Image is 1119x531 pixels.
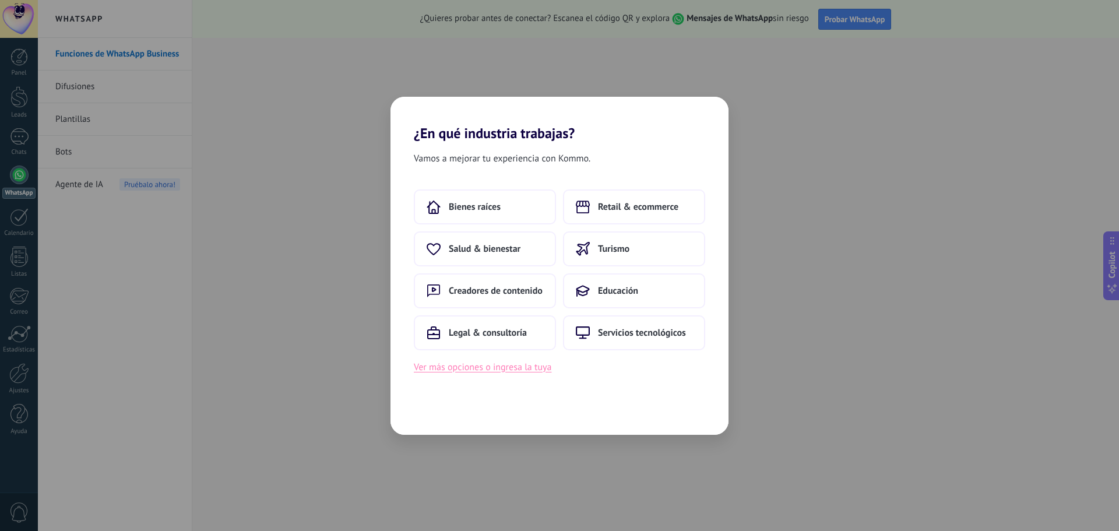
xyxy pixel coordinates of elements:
span: Retail & ecommerce [598,201,678,213]
span: Educación [598,285,638,297]
button: Servicios tecnológicos [563,315,705,350]
span: Legal & consultoría [449,327,527,339]
span: Turismo [598,243,629,255]
span: Salud & bienestar [449,243,520,255]
h2: ¿En qué industria trabajas? [390,97,729,142]
span: Vamos a mejorar tu experiencia con Kommo. [414,151,590,166]
button: Turismo [563,231,705,266]
button: Legal & consultoría [414,315,556,350]
button: Salud & bienestar [414,231,556,266]
button: Retail & ecommerce [563,189,705,224]
button: Ver más opciones o ingresa la tuya [414,360,551,375]
span: Servicios tecnológicos [598,327,686,339]
button: Educación [563,273,705,308]
span: Bienes raíces [449,201,501,213]
span: Creadores de contenido [449,285,543,297]
button: Creadores de contenido [414,273,556,308]
button: Bienes raíces [414,189,556,224]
